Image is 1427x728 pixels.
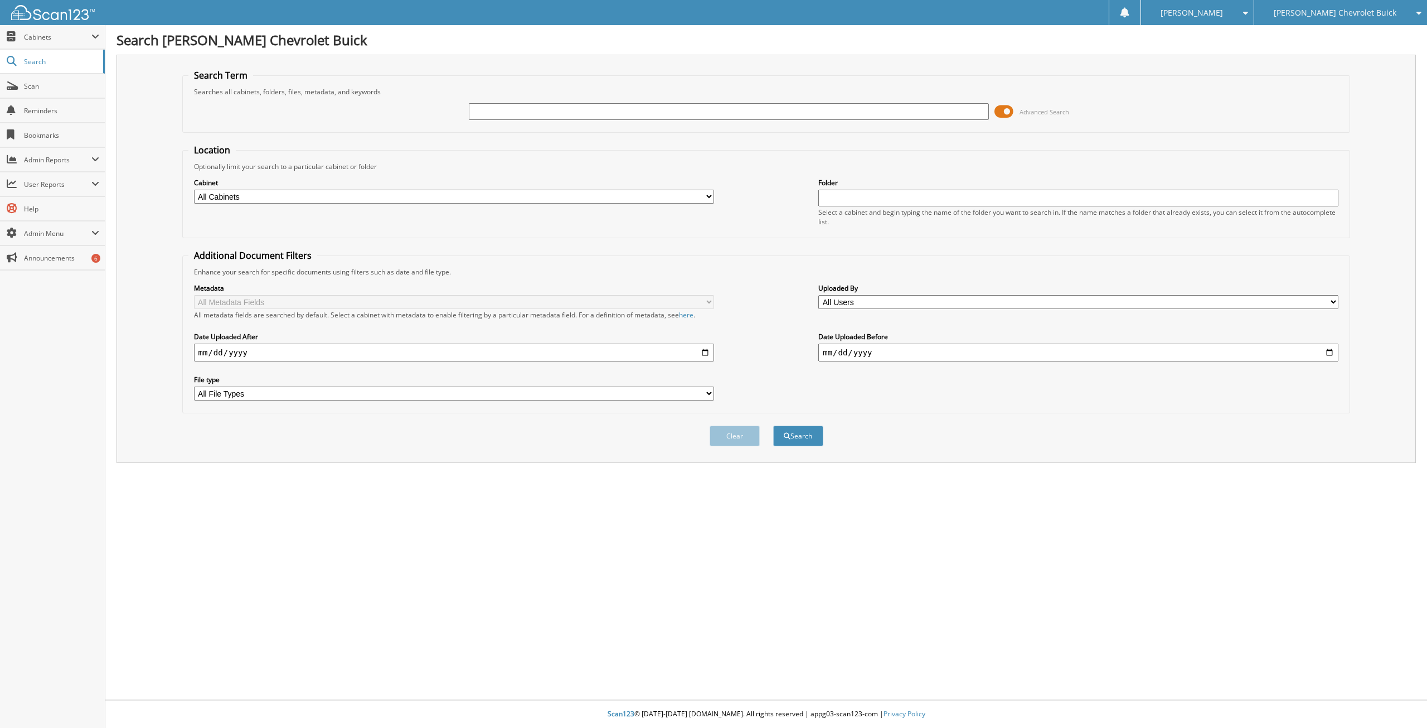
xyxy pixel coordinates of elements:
span: Announcements [24,253,99,263]
span: Admin Reports [24,155,91,165]
legend: Search Term [188,69,253,81]
span: Scan123 [608,709,634,719]
input: end [818,344,1338,361]
a: here [679,310,693,320]
div: Enhance your search for specific documents using filters such as date and file type. [188,267,1345,277]
span: Admin Menu [24,229,91,238]
legend: Location [188,144,236,156]
span: Search [24,57,98,66]
span: Cabinets [24,32,91,42]
label: Uploaded By [818,283,1338,293]
div: Select a cabinet and begin typing the name of the folder you want to search in. If the name match... [818,208,1338,226]
div: Searches all cabinets, folders, files, metadata, and keywords [188,87,1345,97]
a: Privacy Policy [884,709,925,719]
input: start [194,344,714,361]
div: 6 [91,254,100,263]
span: [PERSON_NAME] [1161,9,1223,16]
span: Reminders [24,106,99,115]
legend: Additional Document Filters [188,249,317,262]
h1: Search [PERSON_NAME] Chevrolet Buick [117,31,1416,49]
button: Search [773,426,823,446]
div: Optionally limit your search to a particular cabinet or folder [188,162,1345,171]
label: Folder [818,178,1338,187]
div: All metadata fields are searched by default. Select a cabinet with metadata to enable filtering b... [194,310,714,320]
label: Date Uploaded After [194,332,714,341]
label: File type [194,375,714,384]
div: © [DATE]-[DATE] [DOMAIN_NAME]. All rights reserved | appg03-scan123-com | [105,701,1427,728]
span: User Reports [24,180,91,189]
img: scan123-logo-white.svg [11,5,95,20]
label: Metadata [194,283,714,293]
span: Scan [24,81,99,91]
span: [PERSON_NAME] Chevrolet Buick [1274,9,1396,16]
span: Bookmarks [24,131,99,140]
span: Advanced Search [1020,108,1069,116]
label: Date Uploaded Before [818,332,1338,341]
span: Help [24,204,99,214]
label: Cabinet [194,178,714,187]
button: Clear [710,426,760,446]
